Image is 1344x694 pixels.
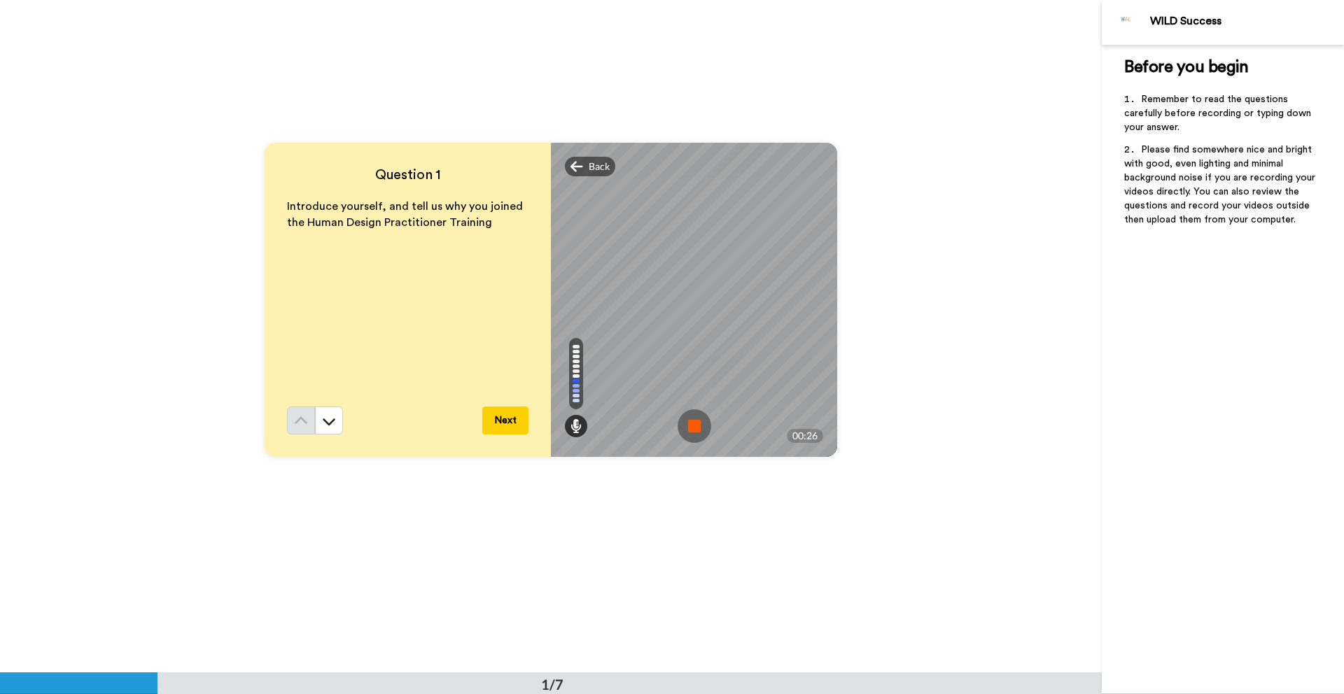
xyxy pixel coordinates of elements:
[565,157,615,176] div: Back
[519,674,586,694] div: 1/7
[287,165,528,185] h4: Question 1
[1150,15,1343,28] div: WILD Success
[482,406,528,434] button: Next
[787,429,823,443] div: 00:26
[1124,94,1314,132] span: Remember to read the questions carefully before recording or typing down your answer.
[287,201,526,228] span: Introduce yourself, and tell us why you joined the Human Design Practitioner Training
[1109,6,1143,39] img: Profile Image
[589,160,610,173] span: Back
[1124,145,1318,225] span: Please find somewhere nice and bright with good, even lighting and minimal background noise if yo...
[678,409,711,443] img: ic_record_stop.svg
[1124,59,1248,76] span: Before you begin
